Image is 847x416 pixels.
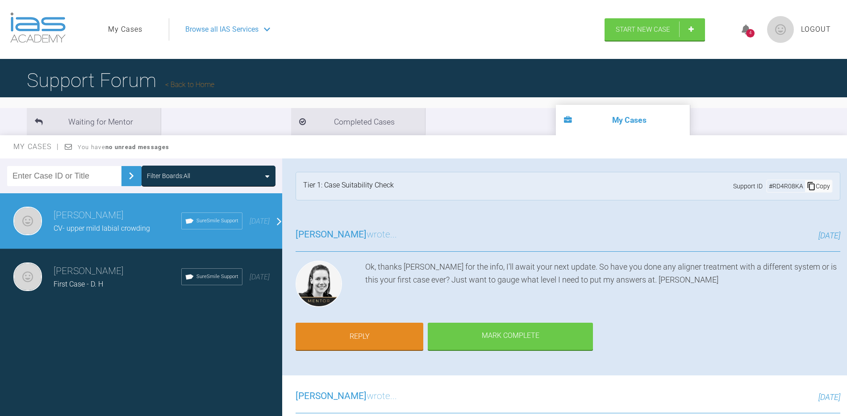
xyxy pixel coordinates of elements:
[10,12,66,43] img: logo-light.3e3ef733.png
[296,229,367,240] span: [PERSON_NAME]
[296,261,342,307] img: Kelly Toft
[818,231,840,240] span: [DATE]
[7,166,121,186] input: Enter Case ID or Title
[746,29,755,37] div: 4
[124,169,138,183] img: chevronRight.28bd32b0.svg
[818,392,840,402] span: [DATE]
[27,108,161,135] li: Waiting for Mentor
[13,262,42,291] img: Hannah Law
[250,273,270,281] span: [DATE]
[27,65,214,96] h1: Support Forum
[78,144,169,150] span: You have
[196,273,238,281] span: SureSmile Support
[147,171,190,181] div: Filter Boards: All
[296,227,397,242] h3: wrote...
[13,142,59,151] span: My Cases
[616,25,670,33] span: Start New Case
[365,261,840,311] div: Ok, thanks [PERSON_NAME] for the info, I'll await your next update. So have you done any aligner ...
[13,207,42,235] img: Hannah Law
[165,80,214,89] a: Back to Home
[733,181,763,191] span: Support ID
[767,181,805,191] div: # RD4R08KA
[105,144,169,150] strong: no unread messages
[291,108,425,135] li: Completed Cases
[801,24,831,35] a: Logout
[185,24,259,35] span: Browse all IAS Services
[605,18,705,41] a: Start New Case
[556,105,690,135] li: My Cases
[296,323,423,350] a: Reply
[428,323,593,350] div: Mark Complete
[54,264,181,279] h3: [PERSON_NAME]
[303,179,394,193] div: Tier 1: Case Suitability Check
[767,16,794,43] img: profile.png
[108,24,142,35] a: My Cases
[54,208,181,223] h3: [PERSON_NAME]
[296,391,367,401] span: [PERSON_NAME]
[196,217,238,225] span: SureSmile Support
[296,389,397,404] h3: wrote...
[805,180,832,192] div: Copy
[54,280,103,288] span: First Case - D. H
[250,217,270,225] span: [DATE]
[54,224,150,233] span: CV- upper mild labial crowding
